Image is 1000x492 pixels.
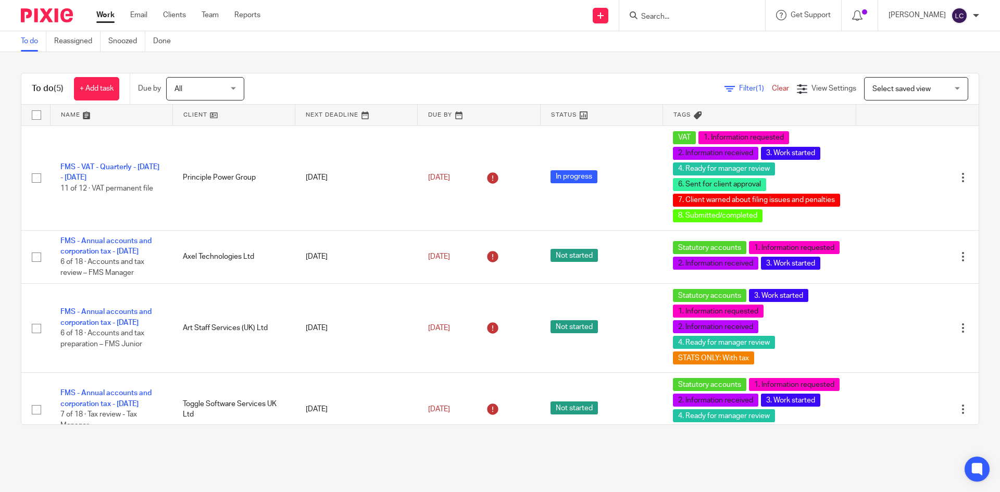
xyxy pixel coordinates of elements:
span: View Settings [811,85,856,92]
h1: To do [32,83,64,94]
a: Email [130,10,147,20]
span: 2. Information received [673,320,758,333]
span: 1. Information requested [673,305,764,318]
span: Statutory accounts [673,378,746,391]
a: Clear [772,85,789,92]
p: Due by [138,83,161,94]
a: Clients [163,10,186,20]
span: 6 of 18 · Accounts and tax review – FMS Manager [60,258,144,276]
span: 2. Information received [673,394,758,407]
span: 2. Information received [673,257,758,270]
span: Not started [551,249,598,262]
span: 1. Information requested [749,378,840,391]
span: In progress [551,170,597,183]
a: Work [96,10,115,20]
span: [DATE] [428,406,450,413]
span: 8. Submitted/completed [673,209,762,222]
span: Filter [739,85,772,92]
span: 7. Client warned about filing issues and penalties [673,194,840,207]
td: Toggle Software Services UK Ltd [172,373,295,446]
span: 4. Ready for manager review [673,336,775,349]
span: Not started [551,401,598,414]
p: [PERSON_NAME] [889,10,946,20]
span: 1. Information requested [698,131,789,144]
span: 7 of 18 · Tax review - Tax Manager [60,411,137,429]
span: 4. Ready for manager review [673,409,775,422]
img: Pixie [21,8,73,22]
a: Done [153,31,179,52]
a: FMS - VAT - Quarterly - [DATE] - [DATE] [60,163,159,181]
span: STATS ONLY: With tax [673,351,754,364]
a: FMS - Annual accounts and corporation tax - [DATE] [60,389,152,407]
span: VAT [673,131,696,144]
span: All [174,85,182,93]
span: 3. Work started [761,394,820,407]
a: Reports [234,10,260,20]
span: Select saved view [872,85,931,93]
a: + Add task [74,77,119,100]
td: [DATE] [295,125,418,230]
td: Principle Power Group [172,125,295,230]
span: Tags [673,112,691,118]
span: Get Support [791,11,831,19]
span: 6 of 18 · Accounts and tax preparation – FMS Junior [60,330,144,348]
input: Search [640,12,734,22]
a: Snoozed [108,31,145,52]
span: [DATE] [428,324,450,332]
td: Axel Technologies Ltd [172,230,295,284]
a: FMS - Annual accounts and corporation tax - [DATE] [60,308,152,326]
span: 3. Work started [749,289,808,302]
a: Team [202,10,219,20]
span: 3. Work started [761,147,820,160]
span: [DATE] [428,174,450,181]
td: [DATE] [295,284,418,373]
td: [DATE] [295,373,418,446]
a: FMS - Annual accounts and corporation tax - [DATE] [60,237,152,255]
span: Statutory accounts [673,289,746,302]
span: 11 of 12 · VAT permanent file [60,185,153,192]
span: 1. Information requested [749,241,840,254]
span: (5) [54,84,64,93]
a: Reassigned [54,31,101,52]
span: 6. Sent for client approval [673,178,766,191]
span: Statutory accounts [673,241,746,254]
td: Art Staff Services (UK) Ltd [172,284,295,373]
span: 3. Work started [761,257,820,270]
img: svg%3E [951,7,968,24]
span: 2. Information received [673,147,758,160]
span: Not started [551,320,598,333]
span: [DATE] [428,253,450,260]
a: To do [21,31,46,52]
span: (1) [756,85,764,92]
td: [DATE] [295,230,418,284]
span: 4. Ready for manager review [673,162,775,175]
